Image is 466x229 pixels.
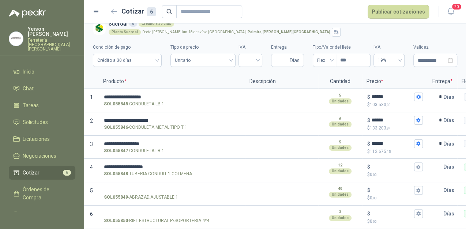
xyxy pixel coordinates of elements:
[329,145,352,151] div: Unidades
[329,121,352,127] div: Unidades
[386,103,391,107] span: ,00
[414,186,423,195] button: $$0,00
[104,211,240,217] input: SOL055850-RIEL ESTRUCTURAL P/SOPORTERIA 4*4
[28,26,75,37] p: Yeison [PERSON_NAME]
[23,85,34,93] span: Chat
[109,20,454,28] h3: Sucroal
[378,55,400,66] span: 19%
[372,164,413,170] input: $$0,00
[9,132,75,146] a: Licitaciones
[104,188,240,193] input: SOL055849-ABRAZAD.AJUSTABLE 1
[9,9,46,18] img: Logo peakr
[367,101,423,108] p: $
[413,44,457,51] label: Validez
[367,171,423,178] p: $
[414,93,423,101] button: $$103.530,00
[372,141,413,146] input: $$112.675,15
[443,113,457,128] p: Días
[90,94,93,100] span: 1
[23,152,56,160] span: Negociaciones
[372,173,377,177] span: ,00
[339,93,341,98] p: 5
[104,217,128,224] strong: SOL055850
[9,207,75,221] a: Remisiones
[9,65,75,79] a: Inicio
[147,7,156,16] div: 6
[9,82,75,95] a: Chat
[443,206,457,221] p: Días
[93,44,162,51] label: Condición de pago
[9,149,75,163] a: Negociaciones
[372,94,413,100] input: $$103.530,00
[104,217,209,224] p: - RIEL ESTRUCTURAL P/SOPORTERIA 4*4
[370,149,391,154] span: 112.675
[97,55,157,66] span: Crédito a 30 días
[443,183,457,198] p: Días
[373,44,405,51] label: IVA
[372,196,377,200] span: ,00
[271,44,304,51] label: Entrega
[329,98,352,104] div: Unidades
[175,55,231,66] span: Unitario
[9,32,23,46] img: Company Logo
[121,6,156,16] h2: Cotizar
[386,150,391,154] span: ,15
[90,141,93,147] span: 3
[23,185,68,202] span: Órdenes de Compra
[104,164,240,170] input: SOL055848-TUBERIA CONDUIT 1 COLMENA
[339,116,341,122] p: 6
[370,172,377,177] span: 0
[313,44,371,51] label: Tipo/Valor del flete
[367,116,370,124] p: $
[104,124,128,131] strong: SOL055846
[367,195,423,202] p: $
[318,74,362,89] p: Cantidad
[139,21,174,27] div: Crédito a 30 días
[23,118,48,126] span: Solicitudes
[90,118,93,124] span: 2
[104,94,240,100] input: SOL055845-CONDULETA LB 1
[362,74,428,89] p: Precio
[428,74,457,89] p: Entrega
[443,159,457,174] p: Días
[339,209,341,215] p: 3
[451,3,462,10] span: 20
[104,141,240,147] input: SOL055847-CONDULETA LR 1
[109,29,141,35] div: Planta Sucroal
[444,5,457,18] button: 20
[372,117,413,123] input: $$133.203,84
[414,209,423,218] button: $$0,00
[9,166,75,180] a: Cotizar6
[104,101,164,108] p: - CONDULETA LB 1
[414,116,423,125] button: $$133.203,84
[142,30,330,34] p: Recta [PERSON_NAME] km.18 desvío a [GEOGRAPHIC_DATA] -
[9,98,75,112] a: Tareas
[9,115,75,129] a: Solicitudes
[443,136,457,151] p: Días
[370,219,377,224] span: 0
[339,139,341,145] p: 5
[367,125,423,132] p: $
[370,195,377,200] span: 0
[368,5,429,19] button: Publicar cotizaciones
[367,218,423,225] p: $
[367,140,370,148] p: $
[370,102,391,107] span: 103.530
[99,74,245,89] p: Producto
[90,188,93,194] span: 5
[23,169,40,177] span: Cotizar
[104,194,128,201] strong: SOL055849
[104,147,128,154] strong: SOL055847
[414,139,423,148] button: $$112.675,15
[329,192,352,198] div: Unidades
[329,215,352,221] div: Unidades
[367,93,370,101] p: $
[367,148,423,155] p: $
[386,126,391,130] span: ,84
[248,30,330,34] strong: Palmira , [PERSON_NAME][GEOGRAPHIC_DATA]
[23,68,34,76] span: Inicio
[129,21,137,27] div: 6
[23,101,39,109] span: Tareas
[170,44,236,51] label: Tipo de precio
[372,211,413,217] input: $$0,00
